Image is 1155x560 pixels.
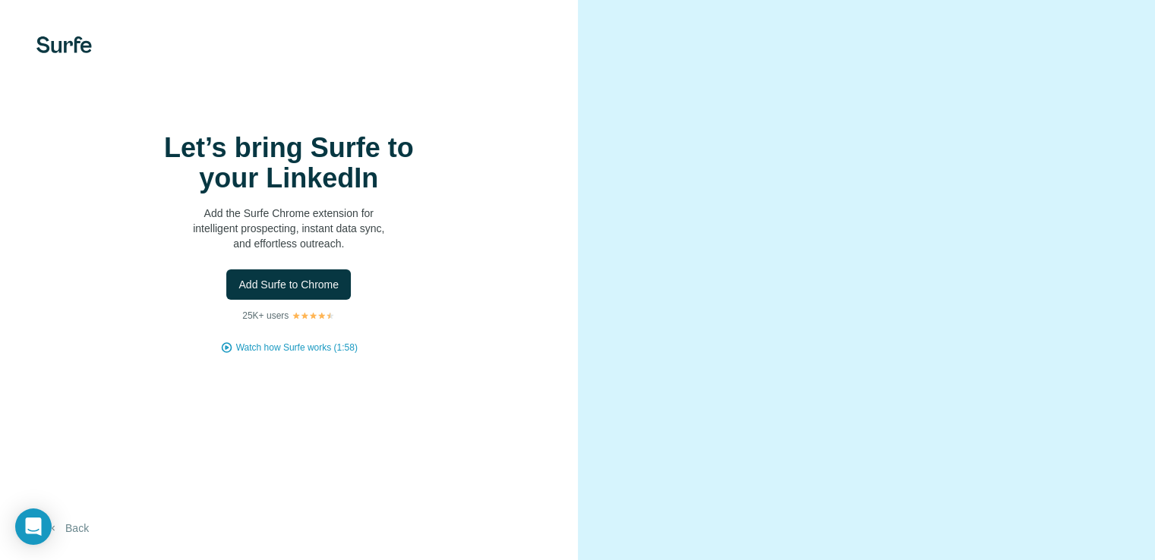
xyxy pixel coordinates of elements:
img: Rating Stars [292,311,335,320]
span: Add Surfe to Chrome [238,277,339,292]
h1: Let’s bring Surfe to your LinkedIn [137,133,440,193]
button: Add Surfe to Chrome [226,269,351,300]
p: Add the Surfe Chrome extension for intelligent prospecting, instant data sync, and effortless out... [137,206,440,251]
p: 25K+ users [242,309,289,322]
div: Open Intercom Messenger [15,508,52,545]
button: Back [36,514,99,542]
button: Watch how Surfe works (1:58) [236,341,358,354]
img: Surfe's logo [36,36,92,53]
